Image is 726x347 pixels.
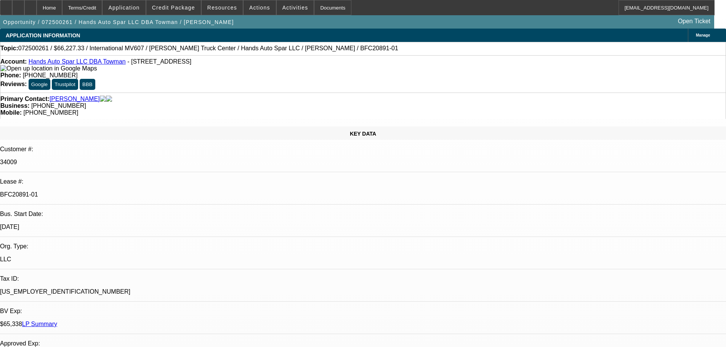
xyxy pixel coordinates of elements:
[675,15,713,28] a: Open Ticket
[106,96,112,102] img: linkedin-icon.png
[0,72,21,78] strong: Phone:
[152,5,195,11] span: Credit Package
[244,0,276,15] button: Actions
[23,109,78,116] span: [PHONE_NUMBER]
[3,19,234,25] span: Opportunity / 072500261 / Hands Auto Spar LLC DBA Towman / [PERSON_NAME]
[0,65,97,72] a: View Google Maps
[100,96,106,102] img: facebook-icon.png
[0,102,29,109] strong: Business:
[31,102,86,109] span: [PHONE_NUMBER]
[207,5,237,11] span: Resources
[50,96,100,102] a: [PERSON_NAME]
[282,5,308,11] span: Activities
[52,79,78,90] button: Trustpilot
[0,65,97,72] img: Open up location in Google Maps
[0,45,18,52] strong: Topic:
[146,0,201,15] button: Credit Package
[29,79,50,90] button: Google
[0,96,50,102] strong: Primary Contact:
[350,131,376,137] span: KEY DATA
[103,0,145,15] button: Application
[22,321,57,327] a: LP Summary
[0,81,27,87] strong: Reviews:
[0,109,22,116] strong: Mobile:
[0,58,27,65] strong: Account:
[29,58,126,65] a: Hands Auto Spar LLC DBA Towman
[696,33,710,37] span: Manage
[23,72,78,78] span: [PHONE_NUMBER]
[80,79,95,90] button: BBB
[6,32,80,38] span: APPLICATION INFORMATION
[202,0,243,15] button: Resources
[18,45,398,52] span: 072500261 / $66,227.33 / International MV607 / [PERSON_NAME] Truck Center / Hands Auto Spar LLC /...
[277,0,314,15] button: Activities
[108,5,139,11] span: Application
[249,5,270,11] span: Actions
[127,58,191,65] span: - [STREET_ADDRESS]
